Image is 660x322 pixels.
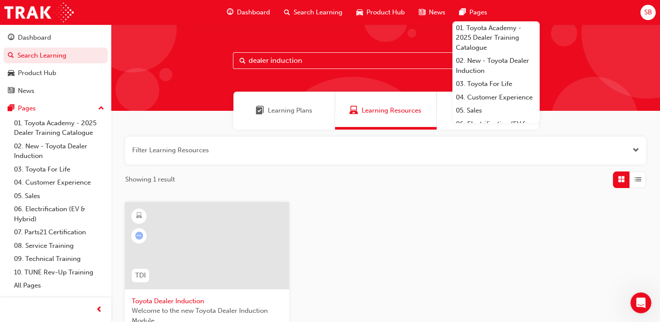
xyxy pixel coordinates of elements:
a: news-iconNews [412,3,452,21]
iframe: Intercom live chat [630,292,651,313]
span: Search Learning [294,7,342,17]
span: TDI [135,271,146,281]
button: Pages [3,100,108,116]
a: 01. Toyota Academy - 2025 Dealer Training Catalogue [10,116,108,140]
a: 04. Customer Experience [10,176,108,189]
span: guage-icon [227,7,233,18]
span: learningRecordVerb_ATTEMPT-icon [135,232,143,240]
a: 02. New - Toyota Dealer Induction [452,54,540,77]
span: SB [644,7,652,17]
span: Learning Plans [256,106,264,116]
button: DashboardSearch LearningProduct HubNews [3,28,108,100]
div: Dashboard [18,33,51,43]
span: car-icon [8,69,14,77]
a: 08. Service Training [10,239,108,253]
span: News [429,7,445,17]
span: search-icon [8,52,14,60]
a: Learning ResourcesLearning Resources [335,92,437,130]
div: Pages [18,103,36,113]
span: guage-icon [8,34,14,42]
button: Open the filter [633,145,639,155]
span: Toyota Dealer Induction [132,296,282,306]
span: Learning Plans [268,106,312,116]
span: learningResourceType_ELEARNING-icon [136,210,142,222]
a: All Pages [10,279,108,292]
a: 03. Toyota For Life [10,163,108,176]
span: prev-icon [96,305,103,315]
img: Trak [4,3,74,22]
span: Learning Resources [362,106,421,116]
a: 02. New - Toyota Dealer Induction [10,140,108,163]
div: News [18,86,34,96]
span: up-icon [98,103,104,114]
a: 01. Toyota Academy - 2025 Dealer Training Catalogue [452,21,540,55]
a: Product Hub [3,65,108,81]
div: Product Hub [18,68,56,78]
span: Pages [469,7,487,17]
a: 05. Sales [452,104,540,117]
a: search-iconSearch Learning [277,3,349,21]
span: Search [239,56,246,66]
a: 03. Toyota For Life [452,77,540,91]
a: car-iconProduct Hub [349,3,412,21]
span: List [635,175,641,185]
a: 05. Sales [10,189,108,203]
input: Search... [233,52,538,69]
a: 06. Electrification (EV & Hybrid) [452,117,540,140]
span: pages-icon [8,105,14,113]
button: SB [640,5,656,20]
span: Showing 1 result [125,175,175,185]
a: Search Learning [3,48,108,64]
span: news-icon [8,87,14,95]
span: Product Hub [366,7,405,17]
span: search-icon [284,7,290,18]
a: Dashboard [3,30,108,46]
a: SessionsSessions [437,92,538,130]
a: 10. TUNE Rev-Up Training [10,266,108,279]
a: guage-iconDashboard [220,3,277,21]
span: Learning Resources [349,106,358,116]
a: 04. Customer Experience [452,91,540,104]
span: Grid [618,175,625,185]
span: Dashboard [237,7,270,17]
a: Learning PlansLearning Plans [233,92,335,130]
span: pages-icon [459,7,466,18]
span: car-icon [356,7,363,18]
span: news-icon [419,7,425,18]
a: pages-iconPages [452,3,494,21]
a: 06. Electrification (EV & Hybrid) [10,202,108,226]
a: 07. Parts21 Certification [10,226,108,239]
a: News [3,83,108,99]
a: 09. Technical Training [10,252,108,266]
